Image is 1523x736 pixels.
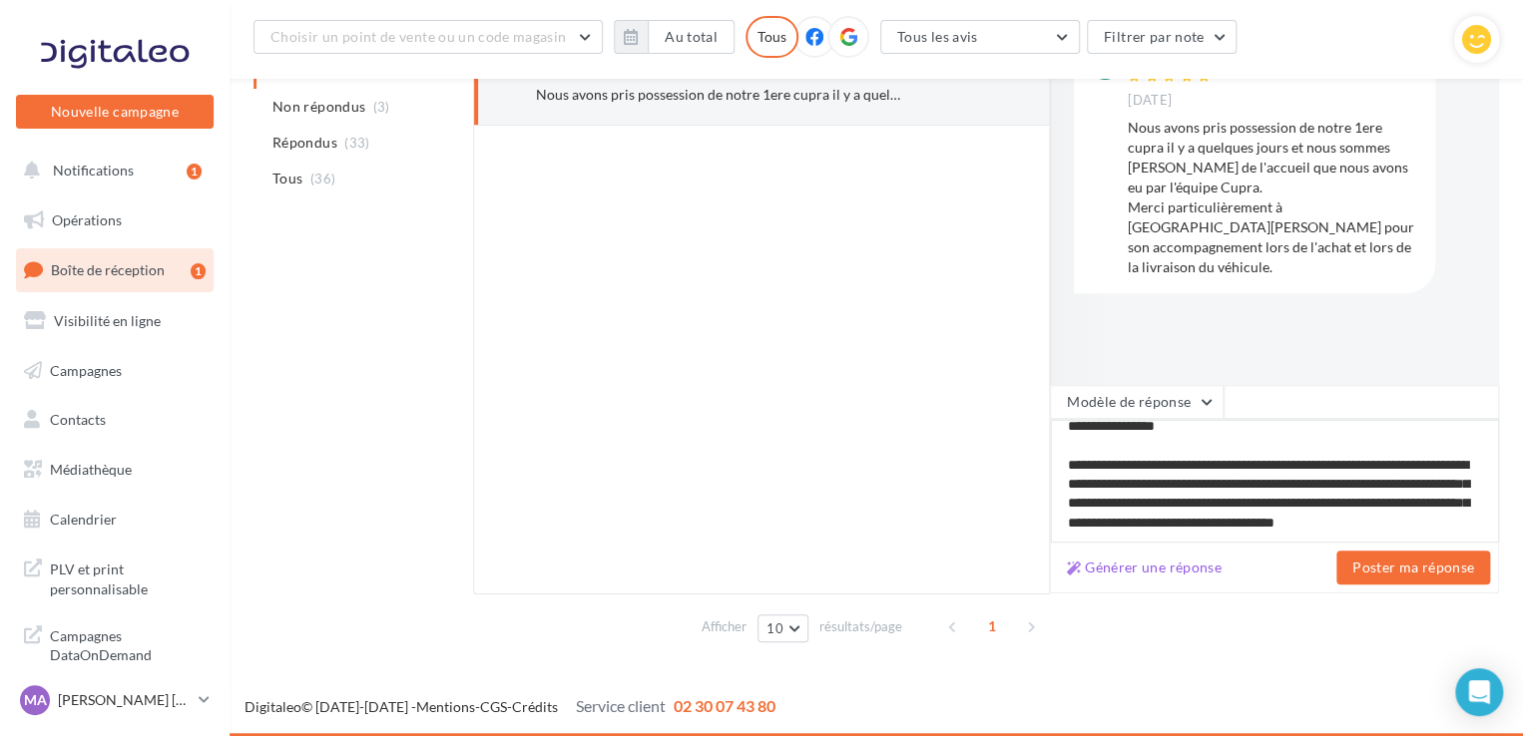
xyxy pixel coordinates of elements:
span: Répondus [272,133,337,153]
button: Générer une réponse [1059,555,1230,579]
button: Au total [648,20,735,54]
span: 1 [976,610,1008,642]
a: PLV et print personnalisable [12,548,218,606]
button: Au total [614,20,735,54]
span: Notifications [53,162,134,179]
span: Médiathèque [50,461,132,478]
span: Tous [272,169,302,188]
span: Campagnes DataOnDemand [50,622,206,665]
span: (33) [344,135,369,151]
span: Contacts [50,411,106,428]
a: Contacts [12,399,218,441]
button: 10 [758,614,808,642]
button: Modèle de réponse [1050,385,1224,419]
a: Médiathèque [12,449,218,491]
span: Non répondus [272,97,365,117]
span: Tous les avis [897,28,978,45]
button: Choisir un point de vente ou un code magasin [254,20,603,54]
div: Tous [746,16,798,58]
span: 02 30 07 43 80 [674,696,775,715]
div: 1 [187,164,202,180]
span: Visibilité en ligne [54,312,161,329]
button: Notifications 1 [12,150,210,191]
a: Campagnes DataOnDemand [12,614,218,673]
span: Choisir un point de vente ou un code magasin [270,28,566,45]
button: Tous les avis [880,20,1080,54]
span: 10 [766,620,783,636]
a: Visibilité en ligne [12,300,218,342]
span: Opérations [52,211,122,228]
a: Campagnes [12,350,218,392]
span: PLV et print personnalisable [50,555,206,598]
span: MA [24,690,47,710]
div: Nous avons pris possession de notre 1ere cupra il y a quelques jours et nous sommes [PERSON_NAME]... [536,85,902,105]
span: [DATE] [1128,92,1172,110]
span: Campagnes [50,361,122,378]
span: Calendrier [50,511,117,528]
span: (36) [310,171,335,186]
a: Opérations [12,199,218,241]
p: [PERSON_NAME] [PERSON_NAME] [58,690,191,710]
span: Afficher [702,617,747,636]
button: Filtrer par note [1087,20,1238,54]
a: Boîte de réception1 [12,248,218,291]
a: Digitaleo [245,698,301,715]
span: © [DATE]-[DATE] - - - [245,698,775,715]
a: Crédits [512,698,558,715]
a: Calendrier [12,499,218,541]
span: Boîte de réception [51,261,165,278]
span: résultats/page [819,617,902,636]
span: (3) [373,99,390,115]
a: MA [PERSON_NAME] [PERSON_NAME] [16,681,214,719]
div: 1 [191,263,206,279]
div: Open Intercom Messenger [1455,668,1503,716]
span: Service client [576,696,666,715]
button: Poster ma réponse [1336,551,1490,584]
button: Nouvelle campagne [16,95,214,129]
a: CGS [480,698,507,715]
a: Mentions [416,698,475,715]
div: Nous avons pris possession de notre 1ere cupra il y a quelques jours et nous sommes [PERSON_NAME]... [1128,118,1419,277]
